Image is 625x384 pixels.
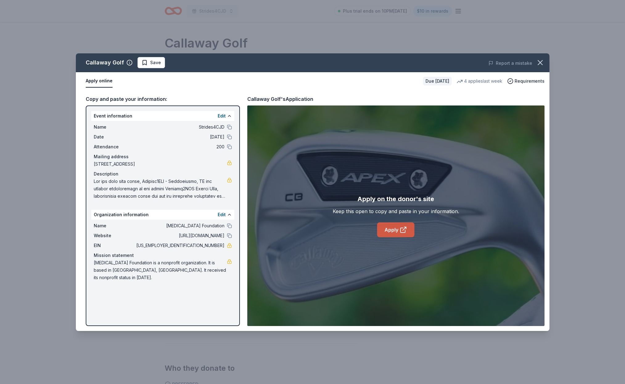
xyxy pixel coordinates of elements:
span: Attendance [94,143,135,151]
span: Website [94,232,135,239]
span: Save [150,59,161,66]
button: Apply online [86,75,113,88]
div: Copy and paste your information: [86,95,240,103]
span: [MEDICAL_DATA] Foundation is a nonprofit organization. It is based in [GEOGRAPHIC_DATA], [GEOGRAP... [94,259,227,281]
a: Apply [377,222,414,237]
span: Date [94,133,135,141]
span: Strides4CJD [135,123,224,131]
button: Report a mistake [488,60,532,67]
button: Save [138,57,165,68]
span: 200 [135,143,224,151]
span: Name [94,222,135,229]
div: Due [DATE] [423,77,452,85]
div: Mission statement [94,252,232,259]
div: Apply on the donor's site [357,194,434,204]
span: [STREET_ADDRESS] [94,160,227,168]
div: Keep this open to copy and paste in your information. [333,208,459,215]
span: Name [94,123,135,131]
div: Callaway Golf's Application [247,95,313,103]
span: Lor ips dolo sita conse, Adipisc1ELI - Seddoeiusmo, TE inc utlabor etdoloremagn al eni admini Ven... [94,178,227,200]
div: Event information [91,111,234,121]
div: Mailing address [94,153,232,160]
span: [MEDICAL_DATA] Foundation [135,222,224,229]
span: [US_EMPLOYER_IDENTIFICATION_NUMBER] [135,242,224,249]
span: [DATE] [135,133,224,141]
span: [URL][DOMAIN_NAME] [135,232,224,239]
div: Callaway Golf [86,58,124,68]
div: Organization information [91,210,234,220]
div: Description [94,170,232,178]
span: EIN [94,242,135,249]
span: Requirements [515,77,545,85]
button: Requirements [507,77,545,85]
div: 4 applies last week [457,77,502,85]
button: Edit [218,211,226,218]
button: Edit [218,112,226,120]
